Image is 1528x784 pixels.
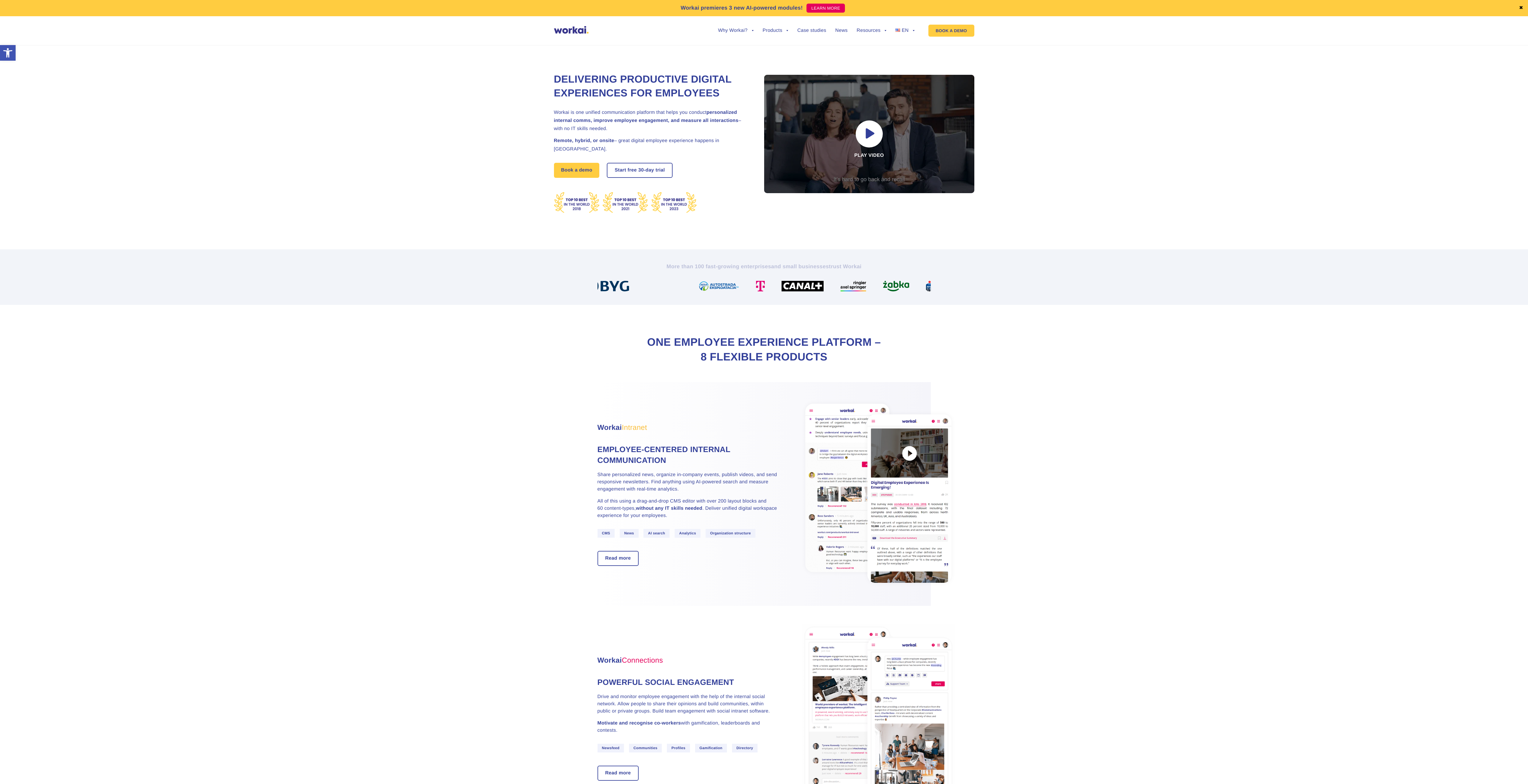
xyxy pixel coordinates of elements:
[554,138,614,143] strong: Remote, hybrid, or onsite
[835,28,848,33] a: News
[598,263,931,270] h2: More than 100 fast-growing enterprises trust Workai
[598,655,778,666] h3: Workai
[598,552,638,565] a: Read more
[598,693,778,715] p: Drive and monitor employee engagement with the help of the internal social network. Allow people ...
[554,163,600,178] a: Book a demo
[598,744,624,752] span: Newsfeed
[928,25,974,37] a: BOOK A DEMO
[598,721,681,726] strong: Motivate and recognise co-workers
[636,506,702,511] strong: without any IT skills needed
[598,498,778,519] p: All of this using a drag-and-drop CMS editor with over 200 layout blocks and 60 content-types, . ...
[718,28,753,33] a: Why Workai?
[598,471,778,493] p: Share personalized news, organize in-company events, publish videos, and send responsive newslett...
[771,263,829,269] i: and small businesses
[598,766,638,780] a: Read more
[620,529,639,538] span: News
[764,75,974,193] div: Play video
[695,744,727,752] span: Gamification
[732,744,758,752] span: Directory
[667,744,690,752] span: Profiles
[806,4,845,13] a: LEARN MORE
[598,720,778,734] p: with gamification, leaderboards and contests.
[643,529,670,538] span: AI search
[554,137,749,153] h2: – great digital employee experience happens in [GEOGRAPHIC_DATA].
[598,444,778,466] h4: Employee-centered internal communication
[706,529,755,538] span: Organization structure
[797,28,826,33] a: Case studies
[622,656,663,664] span: Connections
[622,424,647,432] span: Intranet
[598,422,778,433] h3: Workai
[598,677,778,688] h4: Powerful social engagement
[554,108,749,133] h2: Workai is one unified communication platform that helps you conduct – with no IT skills needed.
[554,73,749,100] h1: Delivering Productive Digital Experiences for Employees
[763,28,788,33] a: Products
[638,168,654,173] i: 30-day
[681,4,803,12] p: Workai premieres 3 new AI-powered modules!
[675,529,700,538] span: Analytics
[902,28,909,33] span: EN
[607,163,672,177] a: Start free30-daytrial
[644,335,884,364] h2: One Employee Experience Platform – 8 flexible products
[629,744,662,752] span: Communities
[857,28,886,33] a: Resources
[1519,6,1523,11] a: ✖
[598,529,615,538] span: CMS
